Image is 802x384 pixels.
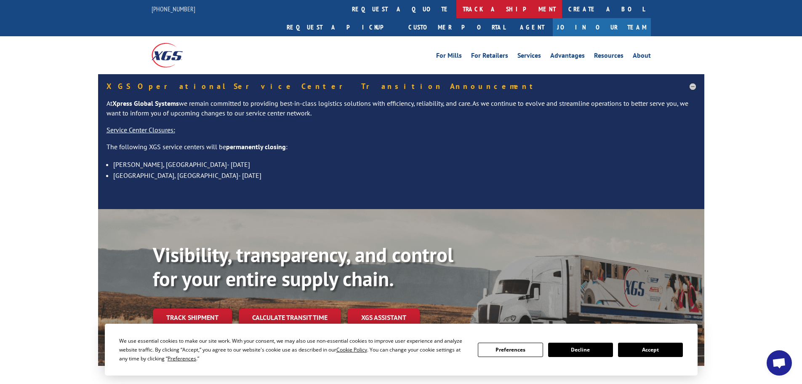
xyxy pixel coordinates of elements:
[153,309,232,326] a: Track shipment
[226,142,286,151] strong: permanently closing
[113,159,696,170] li: [PERSON_NAME], [GEOGRAPHIC_DATA]- [DATE]
[550,52,585,62] a: Advantages
[594,52,623,62] a: Resources
[105,324,698,376] div: Cookie Consent Prompt
[280,18,402,36] a: Request a pickup
[767,350,792,376] a: Open chat
[107,99,696,126] p: At we remain committed to providing best-in-class logistics solutions with efficiency, reliabilit...
[107,126,175,134] u: Service Center Closures:
[402,18,512,36] a: Customer Portal
[517,52,541,62] a: Services
[239,309,341,327] a: Calculate transit time
[152,5,195,13] a: [PHONE_NUMBER]
[471,52,508,62] a: For Retailers
[119,336,468,363] div: We use essential cookies to make our site work. With your consent, we may also use non-essential ...
[153,242,453,292] b: Visibility, transparency, and control for your entire supply chain.
[107,83,696,90] h5: XGS Operational Service Center Transition Announcement
[168,355,196,362] span: Preferences
[618,343,683,357] button: Accept
[107,142,696,159] p: The following XGS service centers will be :
[512,18,553,36] a: Agent
[112,99,179,107] strong: Xpress Global Systems
[633,52,651,62] a: About
[348,309,420,327] a: XGS ASSISTANT
[553,18,651,36] a: Join Our Team
[478,343,543,357] button: Preferences
[336,346,367,353] span: Cookie Policy
[436,52,462,62] a: For Mills
[548,343,613,357] button: Decline
[113,170,696,181] li: [GEOGRAPHIC_DATA], [GEOGRAPHIC_DATA]- [DATE]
